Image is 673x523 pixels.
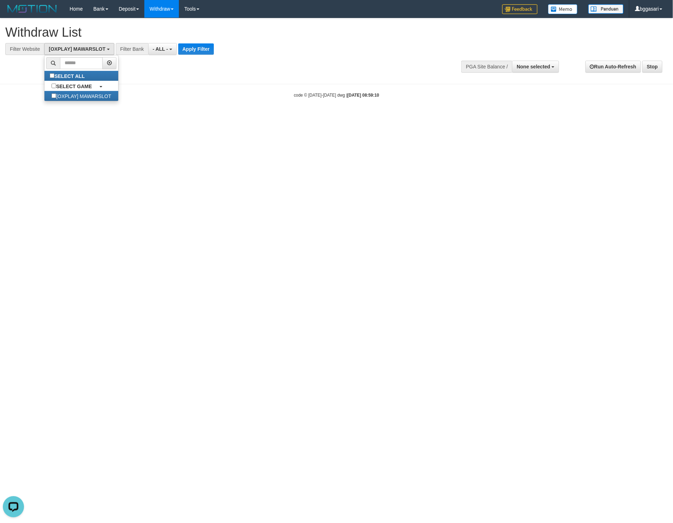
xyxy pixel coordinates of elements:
div: PGA Site Balance / [461,61,512,73]
label: SELECT ALL [44,71,92,81]
button: - ALL - [148,43,177,55]
input: SELECT GAME [52,84,56,88]
button: [OXPLAY] MAWARSLOT [44,43,114,55]
span: None selected [517,64,550,69]
span: [OXPLAY] MAWARSLOT [49,46,106,52]
img: Button%20Memo.svg [548,4,578,14]
span: - ALL - [153,46,168,52]
img: Feedback.jpg [502,4,537,14]
button: Open LiveChat chat widget [3,3,24,24]
button: Apply Filter [178,43,214,55]
label: [OXPLAY] MAWARSLOT [44,91,118,101]
img: MOTION_logo.png [5,4,59,14]
h1: Withdraw List [5,25,441,39]
a: Stop [642,61,662,73]
b: SELECT GAME [56,84,92,89]
a: SELECT GAME [44,81,118,91]
strong: [DATE] 08:59:10 [347,93,379,98]
input: SELECT ALL [50,73,54,78]
small: code © [DATE]-[DATE] dwg | [294,93,379,98]
button: None selected [512,61,559,73]
div: Filter Website [5,43,44,55]
input: [OXPLAY] MAWARSLOT [52,93,56,98]
div: Filter Bank [116,43,148,55]
img: panduan.png [588,4,624,14]
a: Run Auto-Refresh [585,61,641,73]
